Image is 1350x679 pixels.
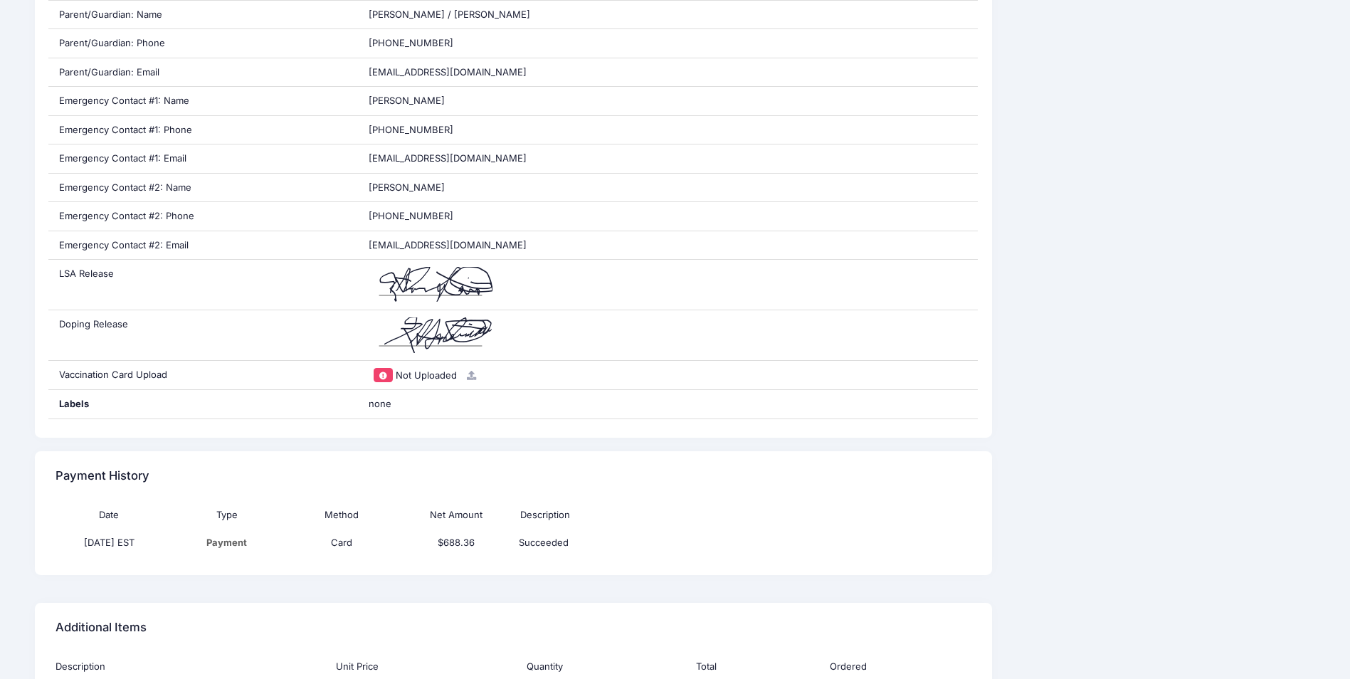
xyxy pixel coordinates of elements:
[369,397,547,411] span: none
[56,529,170,557] td: [DATE] EST
[48,202,358,231] div: Emergency Contact #2: Phone
[48,174,358,202] div: Emergency Contact #2: Name
[56,608,147,648] h4: Additional Items
[48,390,358,419] div: Labels
[48,310,358,360] div: Doping Release
[369,95,445,106] span: [PERSON_NAME]
[396,369,457,381] span: Not Uploaded
[48,1,358,29] div: Parent/Guardian: Name
[56,501,170,529] th: Date
[399,501,513,529] th: Net Amount
[369,124,453,135] span: [PHONE_NUMBER]
[369,210,453,221] span: [PHONE_NUMBER]
[48,144,358,173] div: Emergency Contact #1: Email
[369,267,492,302] img: wG4LML1fmbKpQAAAABJRU5ErkJggg==
[399,529,513,557] td: $688.36
[48,361,358,389] div: Vaccination Card Upload
[170,501,285,529] th: Type
[369,317,492,353] img: H9c09knAjxUKwAAAABJRU5ErkJggg==
[369,239,527,251] span: [EMAIL_ADDRESS][DOMAIN_NAME]
[369,66,527,78] span: [EMAIL_ADDRESS][DOMAIN_NAME]
[48,58,358,87] div: Parent/Guardian: Email
[48,29,358,58] div: Parent/Guardian: Phone
[56,456,149,497] h4: Payment History
[48,260,358,310] div: LSA Release
[170,529,285,557] td: Payment
[48,116,358,144] div: Emergency Contact #1: Phone
[369,37,453,48] span: [PHONE_NUMBER]
[369,152,527,164] span: [EMAIL_ADDRESS][DOMAIN_NAME]
[513,529,856,557] td: Succeeded
[48,87,358,115] div: Emergency Contact #1: Name
[513,501,856,529] th: Description
[48,231,358,260] div: Emergency Contact #2: Email
[284,529,399,557] td: Card
[369,9,530,20] span: [PERSON_NAME] / [PERSON_NAME]
[284,501,399,529] th: Method
[369,181,445,193] span: [PERSON_NAME]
